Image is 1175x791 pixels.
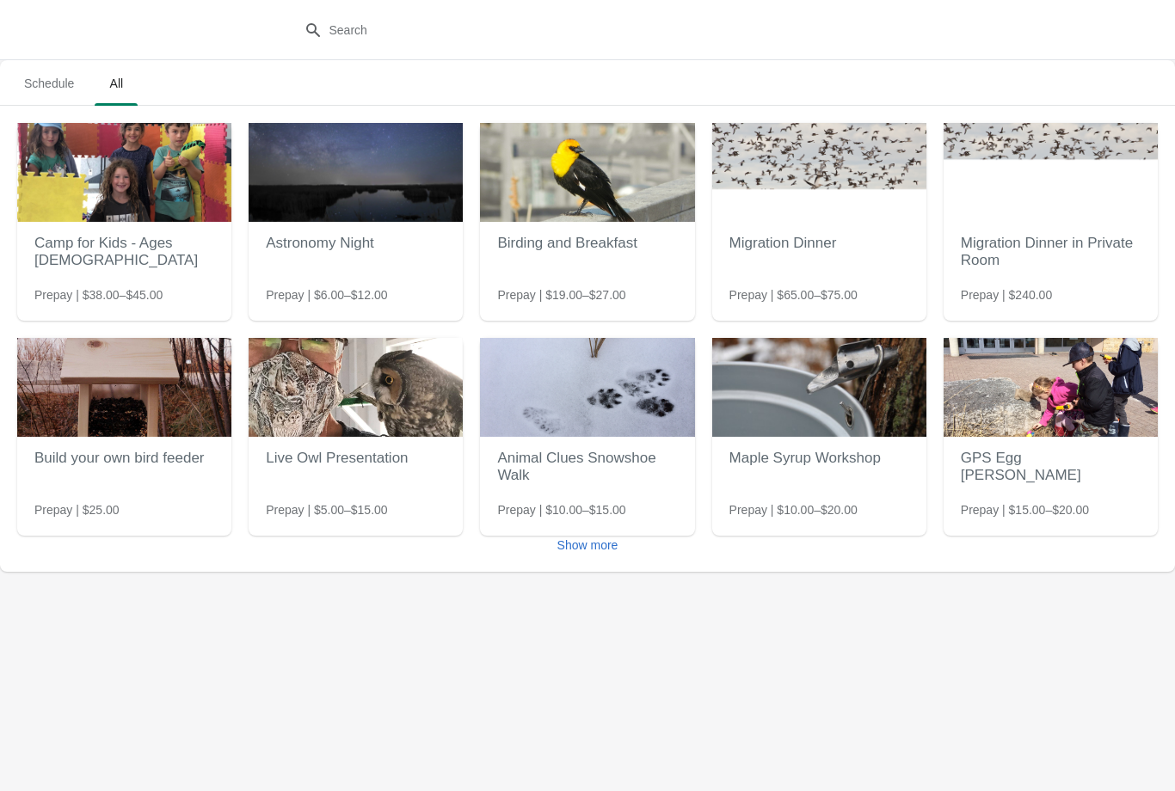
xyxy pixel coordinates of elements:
[249,123,463,222] img: Astronomy Night
[266,226,446,261] h2: Astronomy Night
[266,441,446,475] h2: Live Owl Presentation
[480,123,694,222] img: Birding and Breakfast
[17,123,231,222] img: Camp for Kids - Ages 6 to 9
[557,538,618,552] span: Show more
[497,441,677,493] h2: Animal Clues Snowshoe Walk
[729,226,909,261] h2: Migration Dinner
[34,226,214,278] h2: Camp for Kids - Ages [DEMOGRAPHIC_DATA]
[944,338,1158,437] img: GPS Egg Hunt
[10,68,88,99] span: Schedule
[729,441,909,475] h2: Maple Syrup Workshop
[712,338,926,437] img: Maple Syrup Workshop
[961,286,1052,304] span: Prepay | $240.00
[961,501,1089,518] span: Prepay | $15.00–$20.00
[34,286,163,304] span: Prepay | $38.00–$45.00
[329,15,882,46] input: Search
[961,226,1141,278] h2: Migration Dinner in Private Room
[961,441,1141,493] h2: GPS Egg [PERSON_NAME]
[34,441,214,475] h2: Build your own bird feeder
[480,338,694,437] img: Animal Clues Snowshoe Walk
[497,226,677,261] h2: Birding and Breakfast
[729,501,858,518] span: Prepay | $10.00–$20.00
[266,286,387,304] span: Prepay | $6.00–$12.00
[95,68,138,99] span: All
[34,501,120,518] span: Prepay | $25.00
[17,338,231,437] img: Build your own bird feeder
[497,501,625,518] span: Prepay | $10.00–$15.00
[249,338,463,437] img: Live Owl Presentation
[497,286,625,304] span: Prepay | $19.00–$27.00
[729,286,858,304] span: Prepay | $65.00–$75.00
[712,123,926,222] img: Migration Dinner
[944,123,1158,222] img: Migration Dinner in Private Room
[551,530,625,561] button: Show more
[266,501,387,518] span: Prepay | $5.00–$15.00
